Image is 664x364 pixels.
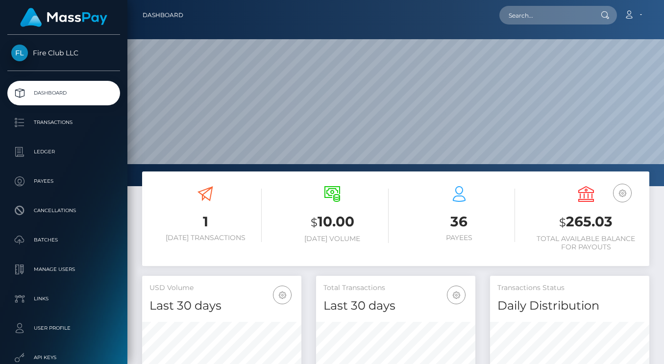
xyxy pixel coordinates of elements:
[149,283,294,293] h5: USD Volume
[499,6,591,24] input: Search...
[7,49,120,57] span: Fire Club LLC
[7,169,120,194] a: Payees
[311,216,318,229] small: $
[11,233,116,247] p: Batches
[530,212,642,232] h3: 265.03
[149,212,262,231] h3: 1
[7,257,120,282] a: Manage Users
[497,283,642,293] h5: Transactions Status
[403,234,516,242] h6: Payees
[11,321,116,336] p: User Profile
[559,216,566,229] small: $
[7,140,120,164] a: Ledger
[11,45,28,61] img: Fire Club LLC
[149,234,262,242] h6: [DATE] Transactions
[276,212,389,232] h3: 10.00
[149,297,294,315] h4: Last 30 days
[497,297,642,315] h4: Daily Distribution
[276,235,389,243] h6: [DATE] Volume
[7,316,120,340] a: User Profile
[7,228,120,252] a: Batches
[11,174,116,189] p: Payees
[11,291,116,306] p: Links
[143,5,183,25] a: Dashboard
[7,110,120,135] a: Transactions
[20,8,107,27] img: MassPay Logo
[323,297,468,315] h4: Last 30 days
[7,81,120,105] a: Dashboard
[11,262,116,277] p: Manage Users
[530,235,642,251] h6: Total Available Balance for Payouts
[7,198,120,223] a: Cancellations
[403,212,516,231] h3: 36
[11,203,116,218] p: Cancellations
[7,287,120,311] a: Links
[323,283,468,293] h5: Total Transactions
[11,115,116,130] p: Transactions
[11,145,116,159] p: Ledger
[11,86,116,100] p: Dashboard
